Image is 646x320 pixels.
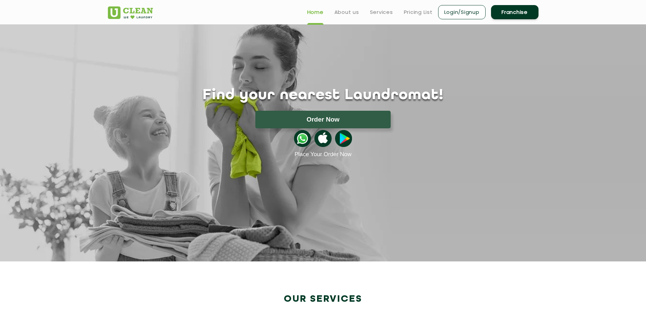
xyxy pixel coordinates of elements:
a: Pricing List [404,8,433,16]
a: Services [370,8,393,16]
a: Login/Signup [438,5,486,19]
h2: Our Services [108,294,539,305]
a: Home [307,8,324,16]
a: Franchise [491,5,539,19]
img: playstoreicon.png [335,130,352,147]
img: UClean Laundry and Dry Cleaning [108,6,153,19]
a: About us [334,8,359,16]
img: whatsappicon.png [294,130,311,147]
h1: Find your nearest Laundromat! [103,87,544,104]
a: Place Your Order Now [294,151,351,158]
button: Order Now [255,111,391,128]
img: apple-icon.png [314,130,331,147]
